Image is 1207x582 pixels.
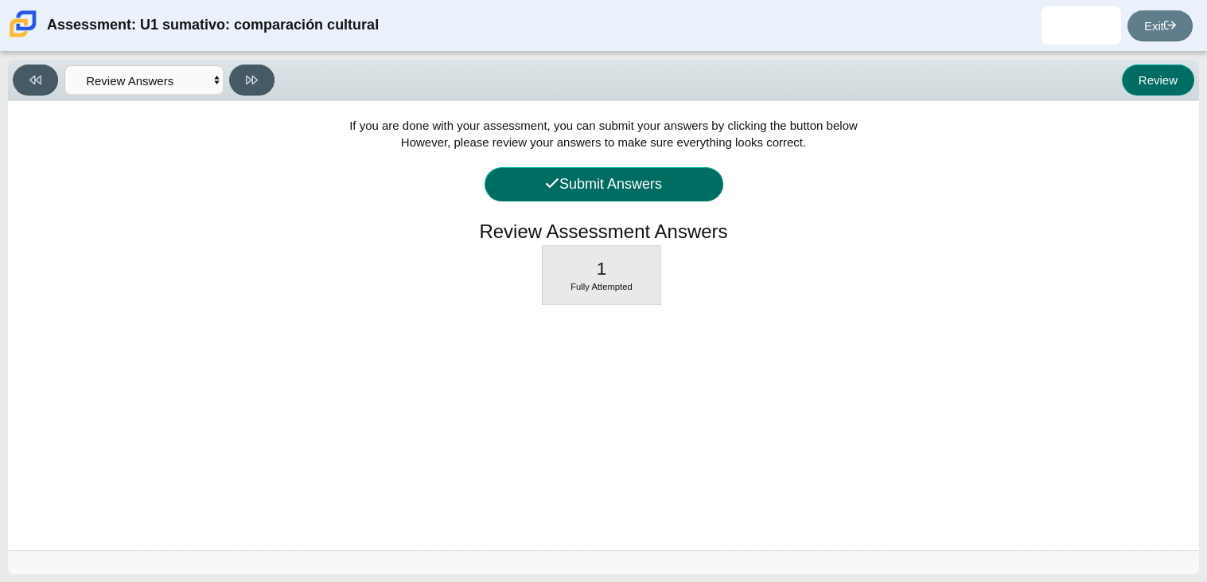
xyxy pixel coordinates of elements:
[485,167,723,201] button: Submit Answers
[1122,64,1194,96] button: Review
[47,6,379,45] div: Assessment: U1 sumativo: comparación cultural
[349,119,858,149] span: If you are done with your assessment, you can submit your answers by clicking the button below Ho...
[570,282,633,291] span: Fully Attempted
[6,7,40,41] img: Carmen School of Science & Technology
[597,259,607,279] span: 1
[1127,10,1193,41] a: Exit
[479,218,727,245] h1: Review Assessment Answers
[1069,13,1094,38] img: jayren.pedrazamont.Hj75Q3
[6,29,40,43] a: Carmen School of Science & Technology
